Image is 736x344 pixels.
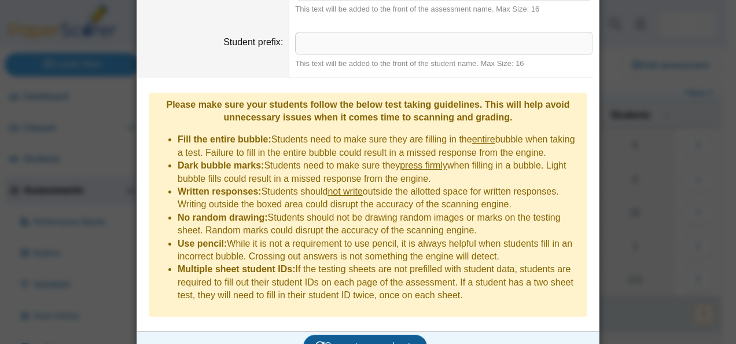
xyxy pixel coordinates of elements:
[178,239,227,248] b: Use pencil:
[472,134,495,144] u: entire
[295,4,593,14] div: This text will be added to the front of the assessment name. Max Size: 16
[178,159,582,185] li: Students need to make sure they when filling in a bubble. Light bubble fills could result in a mi...
[178,134,271,144] b: Fill the entire bubble:
[178,186,262,196] b: Written responses:
[178,264,296,274] b: Multiple sheet student IDs:
[327,186,362,196] u: not write
[178,160,264,170] b: Dark bubble marks:
[166,100,569,122] b: Please make sure your students follow the below test taking guidelines. This will help avoid unne...
[223,37,283,47] label: Student prefix
[400,160,447,170] u: press firmly
[178,211,582,237] li: Students should not be drawing random images or marks on the testing sheet. Random marks could di...
[178,213,268,222] b: No random drawing:
[178,185,582,211] li: Students should outside the allotted space for written responses. Writing outside the boxed area ...
[178,237,582,264] li: While it is not a requirement to use pencil, it is always helpful when students fill in an incorr...
[178,133,582,159] li: Students need to make sure they are filling in the bubble when taking a test. Failure to fill in ...
[178,263,582,302] li: If the testing sheets are not prefilled with student data, students are required to fill out thei...
[295,58,593,69] div: This text will be added to the front of the student name. Max Size: 16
